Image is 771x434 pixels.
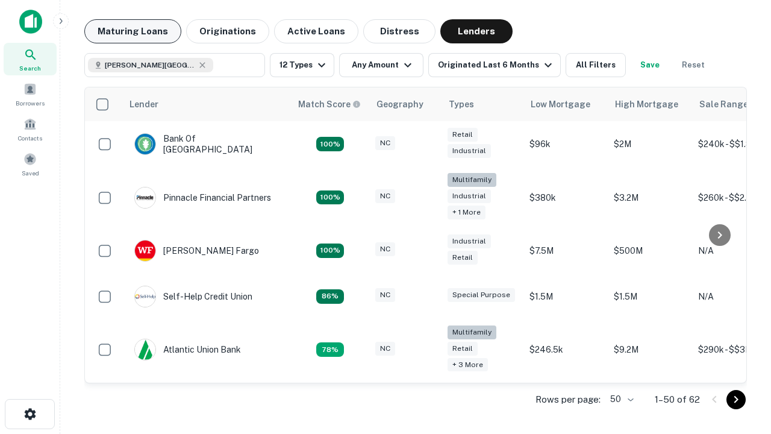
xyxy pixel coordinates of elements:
[316,137,344,151] div: Matching Properties: 14, hasApolloMatch: undefined
[375,242,395,256] div: NC
[369,87,442,121] th: Geography
[523,228,608,274] td: $7.5M
[375,288,395,302] div: NC
[448,251,478,265] div: Retail
[615,97,678,112] div: High Mortgage
[135,339,155,360] img: picture
[448,358,488,372] div: + 3 more
[134,187,271,209] div: Pinnacle Financial Partners
[84,19,181,43] button: Maturing Loans
[523,274,608,319] td: $1.5M
[122,87,291,121] th: Lender
[428,53,561,77] button: Originated Last 6 Months
[711,338,771,395] iframe: Chat Widget
[448,128,478,142] div: Retail
[291,87,369,121] th: Capitalize uses an advanced AI algorithm to match your search with the best lender. The match sco...
[4,43,57,75] a: Search
[134,286,252,307] div: Self-help Credit Union
[316,342,344,357] div: Matching Properties: 10, hasApolloMatch: undefined
[135,187,155,208] img: picture
[135,241,155,261] img: picture
[608,87,692,121] th: High Mortgage
[4,113,57,145] a: Contacts
[135,286,155,307] img: picture
[134,339,241,360] div: Atlantic Union Bank
[186,19,269,43] button: Originations
[655,392,700,407] p: 1–50 of 62
[19,63,41,73] span: Search
[298,98,361,111] div: Capitalize uses an advanced AI algorithm to match your search with the best lender. The match sco...
[448,288,515,302] div: Special Purpose
[134,133,279,155] div: Bank Of [GEOGRAPHIC_DATA]
[18,133,42,143] span: Contacts
[448,325,496,339] div: Multifamily
[699,97,748,112] div: Sale Range
[608,121,692,167] td: $2M
[316,289,344,304] div: Matching Properties: 11, hasApolloMatch: undefined
[448,234,491,248] div: Industrial
[608,274,692,319] td: $1.5M
[4,148,57,180] a: Saved
[726,390,746,409] button: Go to next page
[523,121,608,167] td: $96k
[135,134,155,154] img: picture
[376,97,423,112] div: Geography
[130,97,158,112] div: Lender
[440,19,513,43] button: Lenders
[523,87,608,121] th: Low Mortgage
[449,97,474,112] div: Types
[448,342,478,356] div: Retail
[608,319,692,380] td: $9.2M
[375,189,395,203] div: NC
[523,167,608,228] td: $380k
[363,19,435,43] button: Distress
[4,78,57,110] a: Borrowers
[631,53,669,77] button: Save your search to get updates of matches that match your search criteria.
[339,53,423,77] button: Any Amount
[316,244,344,258] div: Matching Properties: 14, hasApolloMatch: undefined
[448,144,491,158] div: Industrial
[608,167,692,228] td: $3.2M
[523,319,608,380] td: $246.5k
[438,58,555,72] div: Originated Last 6 Months
[375,342,395,356] div: NC
[134,240,259,262] div: [PERSON_NAME] Fargo
[298,98,358,111] h6: Match Score
[22,168,39,178] span: Saved
[375,136,395,150] div: NC
[608,228,692,274] td: $500M
[531,97,590,112] div: Low Mortgage
[448,206,485,219] div: + 1 more
[274,19,358,43] button: Active Loans
[19,10,42,34] img: capitalize-icon.png
[442,87,523,121] th: Types
[674,53,713,77] button: Reset
[605,391,635,408] div: 50
[316,190,344,205] div: Matching Properties: 23, hasApolloMatch: undefined
[535,392,601,407] p: Rows per page:
[448,173,496,187] div: Multifamily
[16,98,45,108] span: Borrowers
[566,53,626,77] button: All Filters
[270,53,334,77] button: 12 Types
[448,189,491,203] div: Industrial
[105,60,195,71] span: [PERSON_NAME][GEOGRAPHIC_DATA], [GEOGRAPHIC_DATA]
